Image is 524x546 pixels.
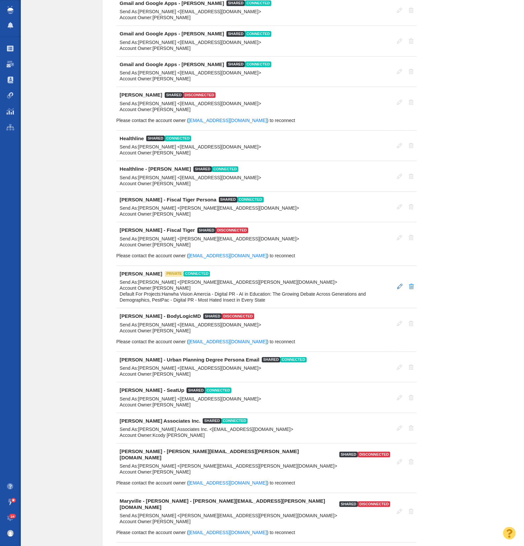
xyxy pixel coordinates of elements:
[120,0,224,6] h4: Gmail and Google Apps - [PERSON_NAME]
[120,291,366,303] span: Hanwha Vision Amercia - Digital PR - AI in Education: The Growing Debate Across Generations and D...
[120,70,390,76] div: Send As:
[165,92,183,98] span: shared
[153,469,191,475] span: [PERSON_NAME]
[138,70,262,75] span: [PERSON_NAME] <[EMAIL_ADDRESS][DOMAIN_NAME]>
[120,328,390,334] div: Account Owner:
[153,402,191,407] span: [PERSON_NAME]
[7,6,13,14] img: buzzstream_logo_iconsimple.png
[120,236,390,242] div: Send As:
[7,530,14,537] img: f969a929550c49b0f71394cf79ab7d2e
[153,242,191,247] span: [PERSON_NAME]
[216,228,248,233] span: disconnected
[187,388,205,393] span: shared
[120,387,184,393] h4: [PERSON_NAME] - SeatUp
[138,144,262,149] span: [PERSON_NAME] <[EMAIL_ADDRESS][DOMAIN_NAME]>
[245,62,271,67] span: connected
[153,150,191,155] span: [PERSON_NAME]
[339,501,358,507] span: shared
[116,339,295,344] span: Please contact the account owner ( ) to reconnect
[153,433,205,438] span: Kcody [PERSON_NAME]
[153,76,191,81] span: [PERSON_NAME]
[138,9,262,14] span: [PERSON_NAME] <[EMAIL_ADDRESS][DOMAIN_NAME]>
[120,402,390,408] div: Account Owner:
[138,427,294,432] span: [PERSON_NAME] Associates Inc. <[EMAIL_ADDRESS][DOMAIN_NAME]>
[153,519,191,524] span: [PERSON_NAME]
[116,253,295,258] span: Please contact the account owner ( ) to reconnect
[222,418,248,424] span: connected
[189,253,267,258] a: [EMAIL_ADDRESS][DOMAIN_NAME]
[120,285,390,291] div: Account Owner:
[227,31,245,37] span: shared
[120,432,390,438] div: Account Owner:
[245,0,271,6] span: connected
[120,9,390,15] div: Send As:
[120,166,191,172] h4: Healthline - [PERSON_NAME]
[138,365,262,371] span: [PERSON_NAME] <[EMAIL_ADDRESS][DOMAIN_NAME]>
[120,279,390,285] div: Send As:
[120,150,390,156] div: Account Owner:
[193,166,212,172] span: shared
[120,365,390,371] div: Send As:
[184,271,210,277] span: connected
[212,166,238,172] span: connected
[116,530,295,535] span: Please contact the account owner ( ) to reconnect
[120,313,201,319] h4: [PERSON_NAME] - BodyLogicMD
[120,291,390,303] div: Default For Projects:
[120,242,390,248] div: Account Owner:
[9,514,16,519] span: 24
[120,357,259,363] h4: [PERSON_NAME] - Urban Planning Degree Persona Email
[138,236,299,241] span: [PERSON_NAME] <[PERSON_NAME][EMAIL_ADDRESS][DOMAIN_NAME]>
[189,480,267,485] a: [EMAIL_ADDRESS][DOMAIN_NAME]
[120,227,195,233] h4: [PERSON_NAME] - Fiscal Tiger
[245,31,271,37] span: connected
[120,101,390,106] div: Send As:
[189,530,267,535] a: [EMAIL_ADDRESS][DOMAIN_NAME]
[138,101,262,106] span: [PERSON_NAME] <[EMAIL_ADDRESS][DOMAIN_NAME]>
[183,92,216,98] span: disconnected
[153,371,191,377] span: [PERSON_NAME]
[120,498,337,510] h4: Maryville - [PERSON_NAME] - [PERSON_NAME][EMAIL_ADDRESS][PERSON_NAME][DOMAIN_NAME]
[120,418,200,424] h4: [PERSON_NAME] Associates Inc.
[339,452,358,457] span: shared
[153,211,191,217] span: [PERSON_NAME]
[120,39,390,45] div: Send As:
[120,62,224,67] h4: Gmail and Google Apps - [PERSON_NAME]
[262,357,280,363] span: shared
[120,371,390,377] div: Account Owner:
[189,118,267,123] a: [EMAIL_ADDRESS][DOMAIN_NAME]
[120,448,337,461] h4: [PERSON_NAME] - [PERSON_NAME][EMAIL_ADDRESS][PERSON_NAME][DOMAIN_NAME]
[227,62,245,67] span: shared
[120,144,390,150] div: Send As:
[120,45,390,51] div: Account Owner:
[358,452,390,457] span: disconnected
[153,46,191,51] span: [PERSON_NAME]
[197,228,216,233] span: shared
[153,107,191,112] span: [PERSON_NAME]
[120,513,390,519] div: Send As:
[205,388,231,393] span: connected
[120,271,162,277] h4: [PERSON_NAME]
[138,396,262,401] span: [PERSON_NAME] <[EMAIL_ADDRESS][DOMAIN_NAME]>
[120,396,390,402] div: Send As:
[120,463,390,469] div: Send As:
[153,328,191,333] span: [PERSON_NAME]
[203,314,222,319] span: shared
[280,357,307,363] span: connected
[120,175,390,181] div: Send As:
[227,0,245,6] span: shared
[203,418,221,424] span: shared
[120,31,224,37] h4: Gmail and Google Apps - [PERSON_NAME]
[116,118,295,123] span: Please contact the account owner ( ) to reconnect
[138,175,262,180] span: [PERSON_NAME] <[EMAIL_ADDRESS][DOMAIN_NAME]>
[120,211,390,217] div: Account Owner:
[120,92,162,98] h4: [PERSON_NAME]
[120,106,390,112] div: Account Owner:
[146,136,165,141] span: shared
[358,501,390,507] span: disconnected
[138,279,337,285] span: [PERSON_NAME] <[PERSON_NAME][EMAIL_ADDRESS][PERSON_NAME][DOMAIN_NAME]>
[138,205,299,211] span: [PERSON_NAME] <[PERSON_NAME][EMAIL_ADDRESS][DOMAIN_NAME]>
[120,181,390,187] div: Account Owner:
[120,15,390,21] div: Account Owner:
[219,197,237,202] span: shared
[120,322,390,328] div: Send As:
